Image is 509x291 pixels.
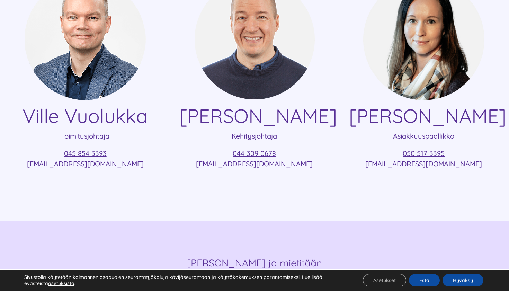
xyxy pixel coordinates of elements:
[233,149,276,158] a: 044 309 0678
[10,104,160,127] h4: Ville Vuolukka
[363,274,406,286] button: Asetukset
[27,159,144,168] a: [EMAIL_ADDRESS][DOMAIN_NAME]
[48,280,74,286] button: asetuksista
[443,274,483,286] button: Hyväksy
[10,131,160,141] p: Toimitusjohtaja
[180,131,329,141] p: Kehitysjohtaja
[24,274,346,286] p: Sivustolla käytetään kolmannen osapuolen seurantatyökaluja kävijäseurantaan ja käyttäkokemuksen p...
[349,104,499,127] h4: [PERSON_NAME]
[403,149,445,158] a: 050 517 3395
[180,104,329,127] h4: [PERSON_NAME]
[64,149,107,158] a: 045 854 3393
[349,131,499,141] p: Asiakkuuspäällikkö
[365,159,482,168] a: [EMAIL_ADDRESS][DOMAIN_NAME]
[409,274,440,286] button: Estä
[196,159,313,168] a: [EMAIL_ADDRESS][DOMAIN_NAME]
